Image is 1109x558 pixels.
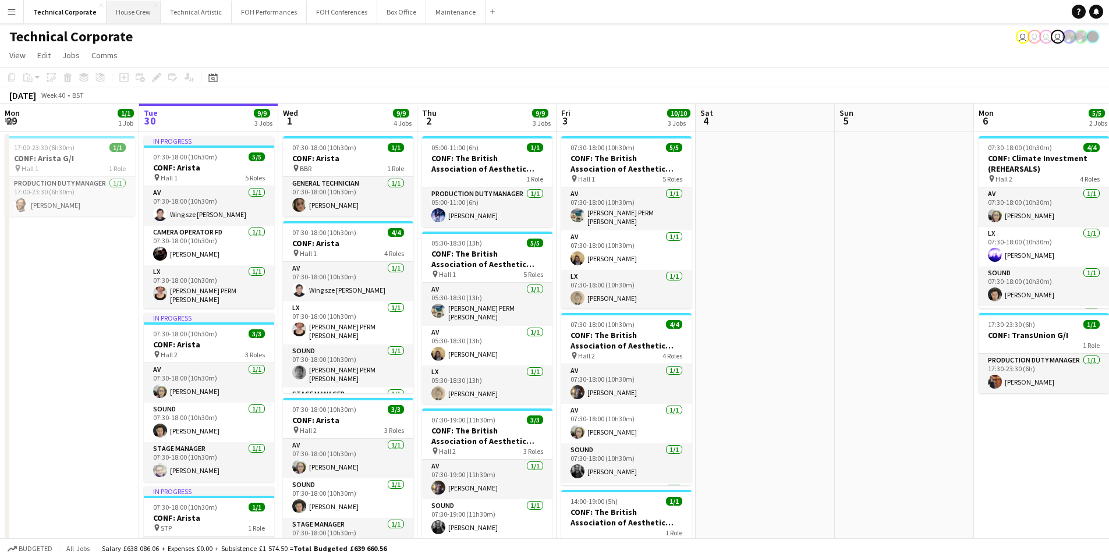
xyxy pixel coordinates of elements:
app-card-role: Sound1/107:30-18:00 (10h30m)[PERSON_NAME] [283,478,413,518]
span: 05:00-11:00 (6h) [431,143,479,152]
span: Total Budgeted £639 660.56 [293,544,387,553]
span: 1 Role [1083,341,1100,350]
span: 3/3 [388,405,404,414]
span: 4/4 [1083,143,1100,152]
app-card-role: Stage Manager1/1 [283,388,413,427]
span: Hall 2 [578,351,595,360]
div: 07:30-18:00 (10h30m)3/3CONF: Arista Hall 23 RolesAV1/107:30-18:00 (10h30m)[PERSON_NAME]Sound1/107... [283,398,413,557]
app-card-role: LX1/107:30-18:00 (10h30m)[PERSON_NAME] [979,227,1109,266]
span: 07:30-18:00 (10h30m) [153,503,217,511]
span: 4 Roles [1080,175,1100,183]
app-card-role: LX1/107:30-18:00 (10h30m)[PERSON_NAME] PERM [PERSON_NAME] [283,301,413,344]
span: 9/9 [393,109,409,118]
span: 3 [559,114,571,127]
a: View [5,48,30,63]
span: 5 Roles [662,175,682,183]
span: 3 Roles [523,447,543,456]
app-card-role: Production Duty Manager1/117:30-23:30 (6h)[PERSON_NAME] [979,354,1109,393]
div: In progress [144,486,274,496]
span: 5 [838,114,853,127]
span: 1/1 [527,143,543,152]
span: View [9,50,26,61]
span: Hall 1 [161,173,178,182]
span: 5 Roles [245,173,265,182]
span: 29 [3,114,20,127]
span: 1/1 [666,497,682,506]
span: Fri [561,108,571,118]
span: 5 Roles [523,270,543,279]
app-user-avatar: Liveforce Admin [1027,30,1041,44]
div: 07:30-18:00 (10h30m)4/4CONF: The British Association of Aesthetic Plastic Surgeons Hall 24 RolesA... [561,313,692,485]
span: 07:30-18:00 (10h30m) [571,143,635,152]
h3: CONF: Climate Investment (REHEARSALS) [979,153,1109,174]
a: Edit [33,48,55,63]
button: FOH Performances [232,1,307,23]
span: 5/5 [666,143,682,152]
span: 1/1 [118,109,134,118]
span: 1 Role [248,524,265,532]
div: 1 Job [118,119,133,127]
div: 3 Jobs [668,119,690,127]
app-job-card: In progress07:30-18:00 (10h30m)5/5CONF: Arista Hall 15 RolesAV1/107:30-18:00 (10h30m)Wing sze [PE... [144,136,274,308]
span: 9/9 [254,109,270,118]
span: 1 Role [665,528,682,537]
h3: CONF: Arista [144,162,274,173]
app-card-role: Stage Manager1/1 [979,306,1109,346]
div: In progress [144,313,274,322]
h3: CONF: Arista [144,513,274,523]
app-card-role: Sound1/107:30-18:00 (10h30m)[PERSON_NAME] [561,443,692,483]
app-job-card: 07:30-18:00 (10h30m)5/5CONF: The British Association of Aesthetic Plastic Surgeons Hall 15 RolesA... [561,136,692,308]
app-card-role: Camera Operator FD1/107:30-18:00 (10h30m)[PERSON_NAME] [144,226,274,265]
app-user-avatar: Zubair PERM Dhalla [1074,30,1088,44]
h3: CONF: Arista [283,238,413,248]
app-job-card: 05:00-11:00 (6h)1/1CONF: The British Association of Aesthetic Plastic Surgeons1 RoleProduction Du... [422,136,552,227]
h3: CONF: The British Association of Aesthetic Plastic Surgeons [561,153,692,174]
span: 10/10 [667,109,690,118]
app-card-role: AV1/107:30-18:00 (10h30m)Wing sze [PERSON_NAME] [144,186,274,226]
h3: CONF: Arista G/I [5,153,135,164]
app-card-role: Sound1/107:30-18:00 (10h30m)[PERSON_NAME] PERM [PERSON_NAME] [283,344,413,388]
span: All jobs [64,544,92,553]
span: Hall 2 [300,426,317,435]
app-card-role: AV1/107:30-19:00 (11h30m)[PERSON_NAME] [422,460,552,499]
span: 3 Roles [245,350,265,359]
span: 4 [699,114,713,127]
span: Edit [37,50,51,61]
span: 17:30-23:30 (6h) [988,320,1035,329]
span: Mon [979,108,994,118]
app-card-role: AV1/107:30-18:00 (10h30m)[PERSON_NAME] PERM [PERSON_NAME] [561,187,692,230]
app-job-card: 07:30-18:00 (10h30m)4/4CONF: Climate Investment (REHEARSALS) Hall 24 RolesAV1/107:30-18:00 (10h30... [979,136,1109,308]
span: Hall 1 [439,270,456,279]
button: Budgeted [6,542,54,555]
app-card-role: AV1/107:30-18:00 (10h30m)[PERSON_NAME] [561,364,692,404]
span: Jobs [62,50,80,61]
h3: CONF: The British Association of Aesthetic Plastic Surgeons [422,153,552,174]
span: 07:30-18:00 (10h30m) [571,320,635,329]
span: 5/5 [1089,109,1105,118]
h3: CONF: Arista [144,339,274,350]
app-card-role: Sound1/107:30-18:00 (10h30m)[PERSON_NAME] [979,266,1109,306]
div: 2 Jobs [1089,119,1107,127]
app-card-role: AV1/107:30-18:00 (10h30m)Wing sze [PERSON_NAME] [283,262,413,301]
span: 2 [420,114,437,127]
span: 05:30-18:30 (13h) [431,239,482,247]
button: Box Office [377,1,426,23]
app-job-card: 05:30-18:30 (13h)5/5CONF: The British Association of Aesthetic Plastic Surgeons Hall 15 RolesAV1/... [422,232,552,404]
span: Hall 1 [300,249,317,258]
h3: CONF: TransUnion G/I [979,330,1109,340]
span: 5/5 [249,152,265,161]
app-job-card: In progress07:30-18:00 (10h30m)3/3CONF: Arista Hall 23 RolesAV1/107:30-18:00 (10h30m)[PERSON_NAME... [144,313,274,482]
app-card-role: LX1/107:30-18:00 (10h30m)[PERSON_NAME] PERM [PERSON_NAME] [144,265,274,308]
h1: Technical Corporate [9,28,133,45]
div: In progress [144,136,274,145]
span: Mon [5,108,20,118]
app-job-card: 07:30-18:00 (10h30m)4/4CONF: Arista Hall 14 RolesAV1/107:30-18:00 (10h30m)Wing sze [PERSON_NAME]L... [283,221,413,393]
app-job-card: 07:30-18:00 (10h30m)1/1CONF: Arista BBR1 RoleGeneral Technician1/107:30-18:00 (10h30m)[PERSON_NAME] [283,136,413,216]
span: 07:30-18:00 (10h30m) [292,228,356,237]
a: Comms [87,48,122,63]
app-card-role: General Technician1/107:30-18:00 (10h30m)[PERSON_NAME] [283,177,413,216]
span: Wed [283,108,298,118]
